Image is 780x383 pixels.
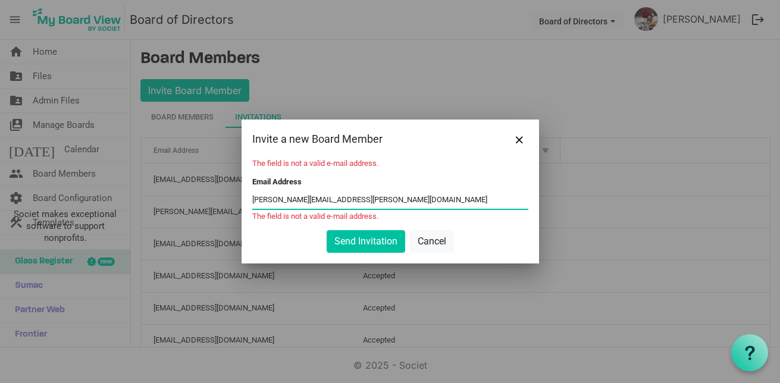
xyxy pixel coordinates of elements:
span: The field is not a valid e-mail address. [252,212,378,221]
label: Email Address [252,177,302,186]
button: Cancel [410,230,454,253]
button: Close [510,130,528,148]
li: The field is not a valid e-mail address. [252,159,528,168]
div: Invite a new Board Member [252,130,473,148]
button: Send Invitation [327,230,405,253]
